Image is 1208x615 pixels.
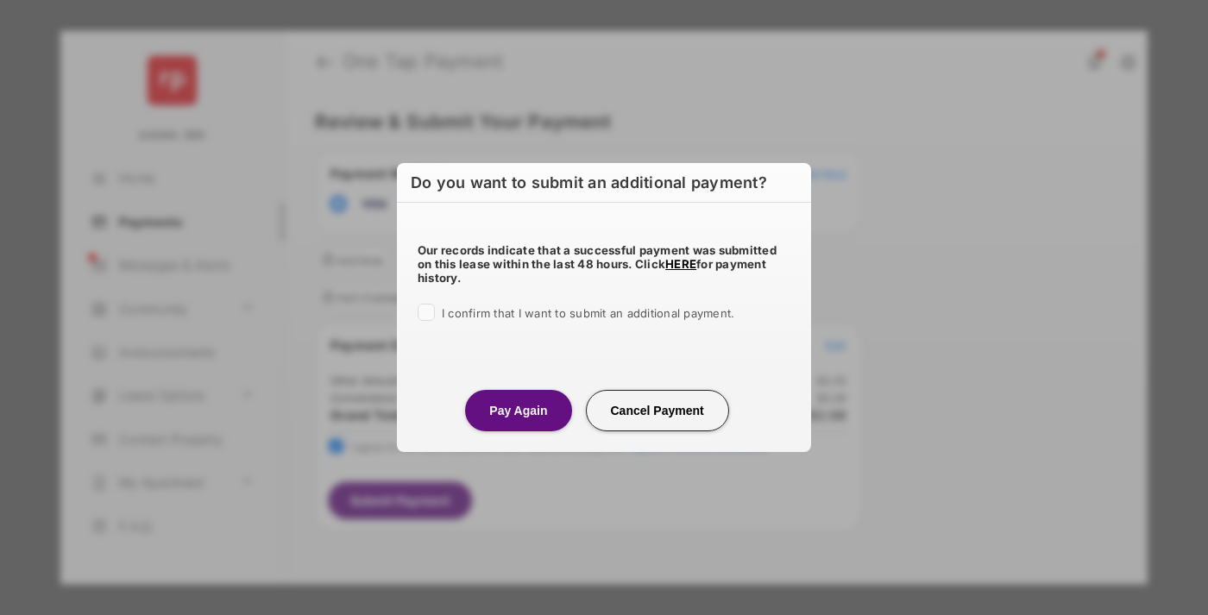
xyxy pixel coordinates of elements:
button: Cancel Payment [586,390,729,431]
a: HERE [665,257,696,271]
h5: Our records indicate that a successful payment was submitted on this lease within the last 48 hou... [418,243,790,285]
span: I confirm that I want to submit an additional payment. [442,306,734,320]
button: Pay Again [465,390,571,431]
h6: Do you want to submit an additional payment? [397,163,811,203]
